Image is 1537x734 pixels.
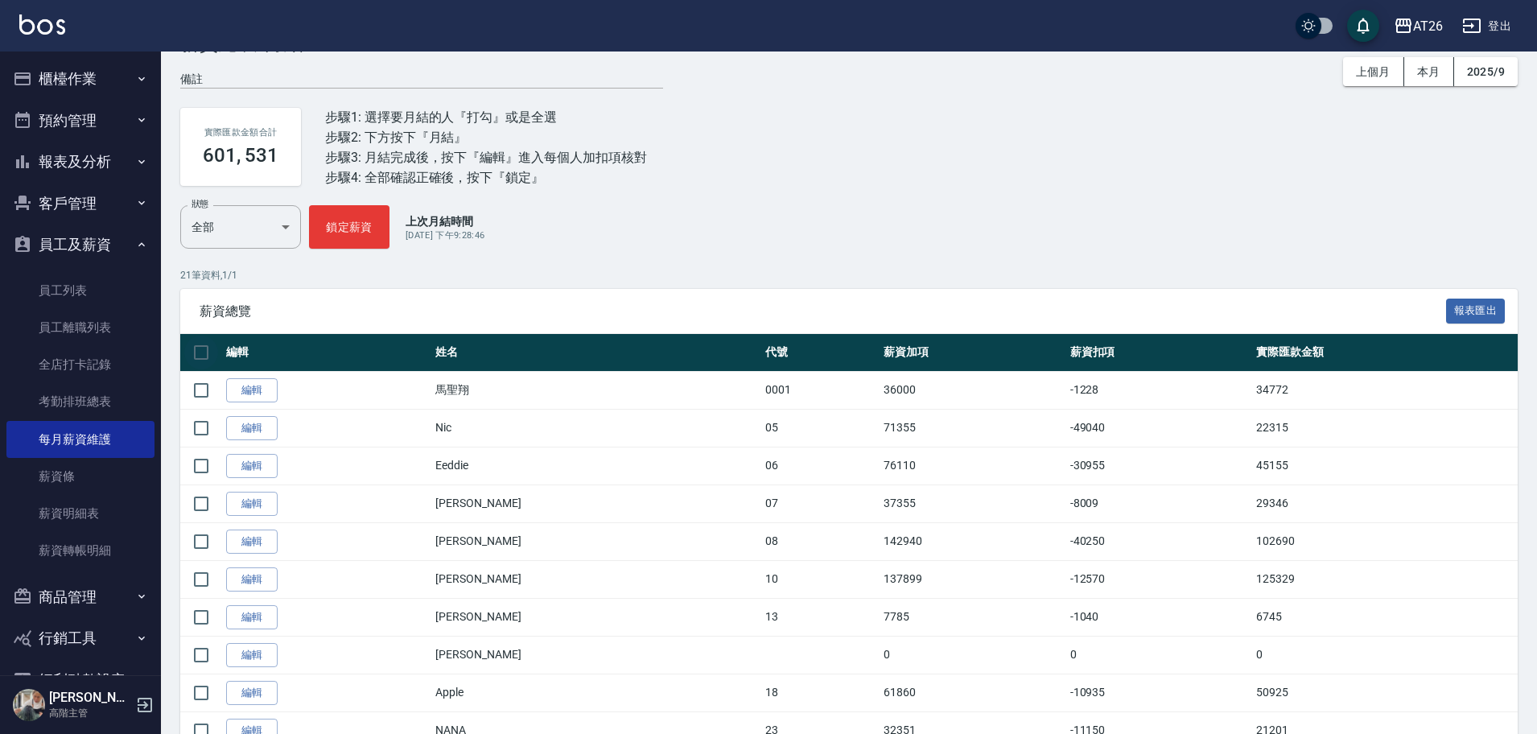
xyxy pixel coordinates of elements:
button: save [1347,10,1379,42]
td: 34772 [1252,371,1518,409]
div: 全部 [180,205,301,249]
td: 125329 [1252,560,1518,598]
td: 36000 [880,371,1066,409]
td: 6745 [1252,598,1518,636]
button: 員工及薪資 [6,224,155,266]
div: 步驟2: 下方按下『月結』 [325,127,647,147]
a: 每月薪資維護 [6,421,155,458]
td: 07 [761,485,880,522]
button: 報表及分析 [6,141,155,183]
th: 薪資加項 [880,334,1066,372]
a: 報表匯出 [1446,303,1506,318]
td: 08 [761,522,880,560]
button: 紅利點數設定 [6,659,155,701]
div: 步驟3: 月結完成後，按下『編輯』進入每個人加扣項核對 [325,147,647,167]
button: 行銷工具 [6,617,155,659]
div: 步驟1: 選擇要月結的人『打勾』或是全選 [325,107,647,127]
td: 05 [761,409,880,447]
td: 0001 [761,371,880,409]
h3: 601, 531 [203,144,279,167]
td: 45155 [1252,447,1518,485]
button: 櫃檯作業 [6,58,155,100]
label: 狀態 [192,198,208,210]
h2: 實際匯款金額合計 [200,127,282,138]
td: 18 [761,674,880,711]
a: 薪資轉帳明細 [6,532,155,569]
button: AT26 [1387,10,1449,43]
td: 13 [761,598,880,636]
th: 編輯 [222,334,431,372]
a: 編輯 [226,681,278,706]
th: 實際匯款金額 [1252,334,1518,372]
a: 員工列表 [6,272,155,309]
button: 商品管理 [6,576,155,618]
td: [PERSON_NAME] [431,560,760,598]
th: 薪資扣項 [1066,334,1253,372]
td: -40250 [1066,522,1253,560]
a: 編輯 [226,643,278,668]
button: 2025/9 [1454,57,1518,87]
th: 代號 [761,334,880,372]
td: 137899 [880,560,1066,598]
td: Apple [431,674,760,711]
td: [PERSON_NAME] [431,636,760,674]
td: 61860 [880,674,1066,711]
img: Person [13,689,45,721]
td: 50925 [1252,674,1518,711]
h5: [PERSON_NAME] [49,690,131,706]
a: 編輯 [226,416,278,441]
td: -8009 [1066,485,1253,522]
button: 上個月 [1343,57,1404,87]
td: [PERSON_NAME] [431,598,760,636]
img: Logo [19,14,65,35]
td: -10935 [1066,674,1253,711]
td: 7785 [880,598,1066,636]
th: 姓名 [431,334,760,372]
button: 本月 [1404,57,1454,87]
td: -1228 [1066,371,1253,409]
a: 薪資明細表 [6,495,155,532]
div: AT26 [1413,16,1443,36]
a: 編輯 [226,530,278,555]
td: Eeddie [431,447,760,485]
td: 71355 [880,409,1066,447]
a: 薪資條 [6,458,155,495]
td: 22315 [1252,409,1518,447]
td: -1040 [1066,598,1253,636]
a: 考勤排班總表 [6,383,155,420]
td: 102690 [1252,522,1518,560]
td: 76110 [880,447,1066,485]
td: 37355 [880,485,1066,522]
td: -30955 [1066,447,1253,485]
button: 預約管理 [6,100,155,142]
td: 0 [1252,636,1518,674]
td: 06 [761,447,880,485]
button: 客戶管理 [6,183,155,225]
td: 馬聖翔 [431,371,760,409]
a: 編輯 [226,454,278,479]
a: 員工離職列表 [6,309,155,346]
p: 21 筆資料, 1 / 1 [180,268,1518,282]
td: [PERSON_NAME] [431,522,760,560]
a: 編輯 [226,567,278,592]
div: 步驟4: 全部確認正確後，按下『鎖定』 [325,167,647,188]
a: 編輯 [226,492,278,517]
button: 報表匯出 [1446,299,1506,324]
td: -12570 [1066,560,1253,598]
span: 薪資總覽 [200,303,1446,320]
td: 29346 [1252,485,1518,522]
span: [DATE] 下午9:28:46 [406,230,484,241]
p: 上次月結時間 [406,213,484,229]
td: 10 [761,560,880,598]
td: -49040 [1066,409,1253,447]
td: 142940 [880,522,1066,560]
a: 全店打卡記錄 [6,346,155,383]
td: 0 [880,636,1066,674]
button: 鎖定薪資 [309,205,389,249]
p: 高階主管 [49,706,131,720]
td: 0 [1066,636,1253,674]
a: 編輯 [226,605,278,630]
button: 登出 [1456,11,1518,41]
td: Nic [431,409,760,447]
a: 編輯 [226,378,278,403]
